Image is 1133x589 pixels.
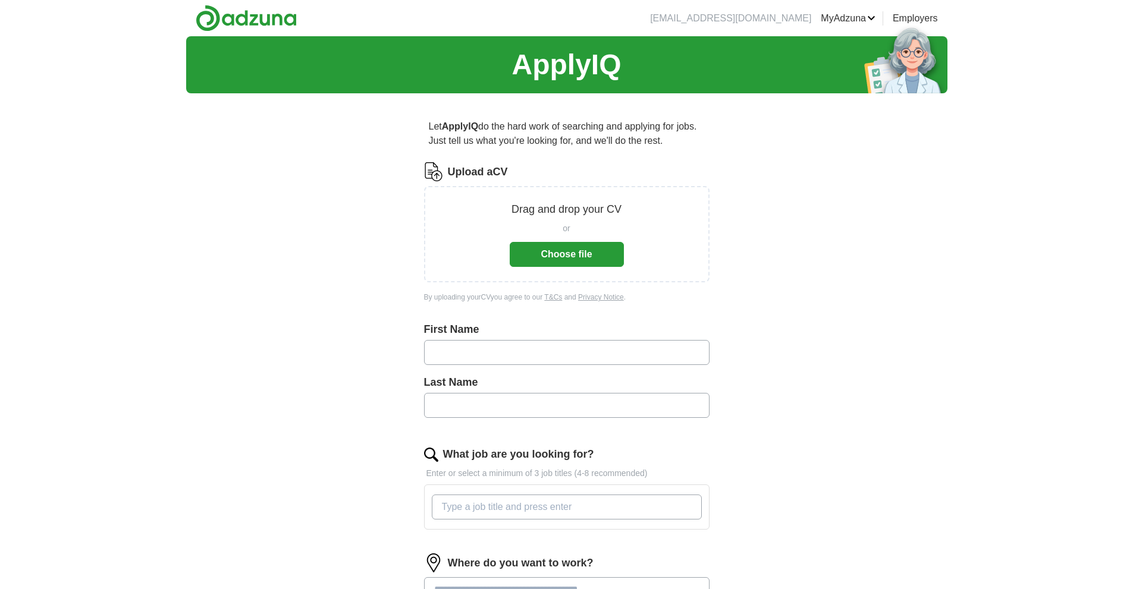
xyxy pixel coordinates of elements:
p: Let do the hard work of searching and applying for jobs. Just tell us what you're looking for, an... [424,115,710,153]
a: Employers [893,11,938,26]
strong: ApplyIQ [442,121,478,131]
a: MyAdzuna [821,11,875,26]
li: [EMAIL_ADDRESS][DOMAIN_NAME] [650,11,811,26]
a: Privacy Notice [578,293,624,301]
button: Choose file [510,242,624,267]
label: Where do you want to work? [448,555,594,571]
img: CV Icon [424,162,443,181]
img: location.png [424,553,443,572]
a: T&Cs [544,293,562,301]
label: What job are you looking for? [443,446,594,462]
h1: ApplyIQ [511,43,621,86]
span: or [563,222,570,235]
img: search.png [424,448,438,462]
img: Adzuna logo [196,5,297,32]
input: Type a job title and press enter [432,494,702,519]
p: Drag and drop your CV [511,201,622,218]
label: Upload a CV [448,164,508,180]
label: First Name [424,322,710,338]
p: Enter or select a minimum of 3 job titles (4-8 recommended) [424,467,710,480]
div: By uploading your CV you agree to our and . [424,292,710,303]
label: Last Name [424,374,710,390]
